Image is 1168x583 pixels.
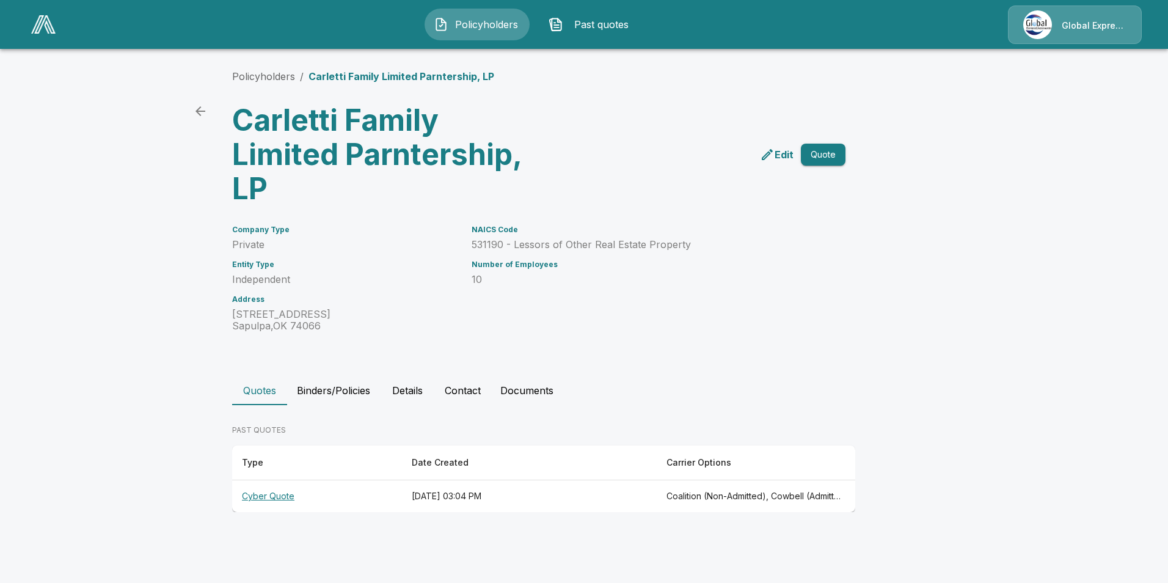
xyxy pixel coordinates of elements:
div: policyholder tabs [232,376,936,405]
table: responsive table [232,446,855,512]
span: Policyholders [453,17,520,32]
h6: NAICS Code [472,226,816,234]
nav: breadcrumb [232,69,494,84]
h6: Entity Type [232,260,457,269]
p: 531190 - Lessors of Other Real Estate Property [472,239,816,251]
img: Policyholders Icon [434,17,448,32]
p: Independent [232,274,457,285]
th: Type [232,446,402,480]
th: Carrier Options [657,446,855,480]
button: Documents [491,376,563,405]
a: edit [757,145,796,164]
p: [STREET_ADDRESS] Sapulpa , OK 74066 [232,309,457,332]
p: Edit [775,147,794,162]
a: Policyholders [232,70,295,82]
h6: Company Type [232,226,457,234]
h6: Address [232,295,457,304]
p: PAST QUOTES [232,425,855,436]
button: Quote [801,144,845,166]
h3: Carletti Family Limited Parntership, LP [232,103,534,206]
h6: Number of Employees [472,260,816,269]
button: Details [380,376,435,405]
th: [DATE] 03:04 PM [402,480,657,513]
button: Policyholders IconPolicyholders [425,9,530,40]
span: Past quotes [568,17,635,32]
th: Cyber Quote [232,480,402,513]
button: Quotes [232,376,287,405]
a: back [188,99,213,123]
p: 10 [472,274,816,285]
button: Binders/Policies [287,376,380,405]
th: Coalition (Non-Admitted), Cowbell (Admitted), Cowbell (Non-Admitted), CFC (Admitted), Tokio Marin... [657,480,855,513]
img: Past quotes Icon [549,17,563,32]
button: Contact [435,376,491,405]
th: Date Created [402,446,657,480]
button: Past quotes IconPast quotes [539,9,644,40]
li: / [300,69,304,84]
p: Carletti Family Limited Parntership, LP [308,69,494,84]
p: Private [232,239,457,251]
img: AA Logo [31,15,56,34]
